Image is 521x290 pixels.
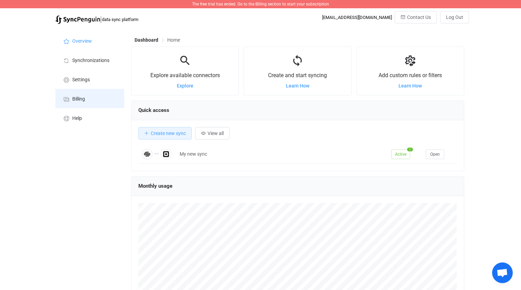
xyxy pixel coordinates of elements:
span: Quick access [138,107,169,113]
span: data sync platform [102,17,138,22]
span: Contact Us [407,14,431,20]
span: Add custom rules or filters [379,72,442,79]
span: Log Out [446,14,463,20]
a: Billing [55,89,124,108]
a: Synchronizations [55,50,124,70]
a: Overview [55,31,124,50]
span: 1 [407,147,413,151]
a: Settings [55,70,124,89]
div: Breadcrumb [135,38,180,42]
span: Create and start syncing [268,72,327,79]
button: Log Out [440,11,469,23]
span: The free trial has ended. Go to the Billing section to start your subscription [192,2,329,7]
span: Overview [72,39,92,44]
a: |data sync platform [55,14,138,24]
a: Explore [177,83,193,89]
span: Open [430,152,440,157]
span: Home [167,37,180,43]
span: Create new sync [151,131,186,136]
span: | [100,14,102,24]
div: Open chat [492,262,513,283]
a: Learn How [398,83,422,89]
span: View all [208,131,224,136]
button: Create new sync [138,127,192,139]
span: Help [72,116,82,121]
span: Settings [72,77,90,83]
span: Billing [72,96,85,102]
button: Open [426,149,444,159]
span: Synchronizations [72,58,109,63]
a: Open [426,151,444,157]
span: Dashboard [135,37,158,43]
button: Contact Us [395,11,437,23]
img: Square Inventory Quantities [161,149,171,159]
div: My new sync [176,150,388,158]
button: View all [195,127,230,139]
span: Explore available connectors [150,72,220,79]
div: [EMAIL_ADDRESS][DOMAIN_NAME] [322,15,392,20]
a: Help [55,108,124,127]
img: syncpenguin.svg [55,15,100,24]
img: Squarespace Store Inventory Quantities [142,149,152,159]
span: Monthly usage [138,183,172,189]
span: Active [391,149,410,159]
a: Learn How [286,83,309,89]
